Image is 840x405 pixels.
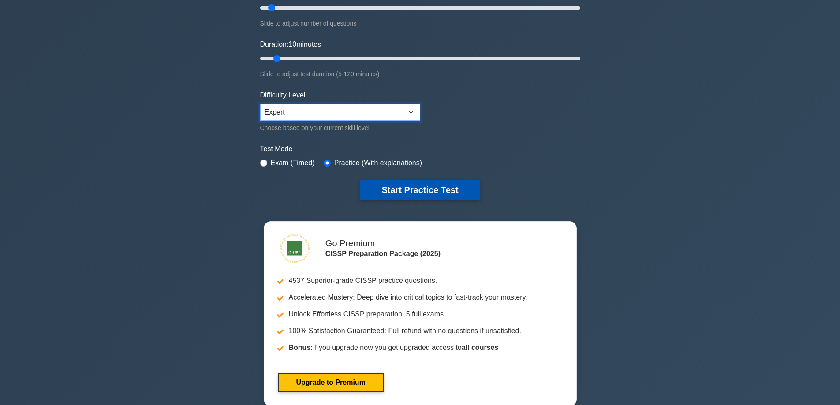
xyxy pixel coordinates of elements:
[260,18,580,29] div: Slide to adjust number of questions
[260,123,420,133] div: Choose based on your current skill level
[271,158,315,168] label: Exam (Timed)
[334,158,422,168] label: Practice (With explanations)
[260,90,306,100] label: Difficulty Level
[260,144,580,154] label: Test Mode
[260,39,321,50] label: Duration: minutes
[260,69,580,79] div: Slide to adjust test duration (5-120 minutes)
[288,41,296,48] span: 10
[278,373,384,392] a: Upgrade to Premium
[360,180,479,200] button: Start Practice Test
